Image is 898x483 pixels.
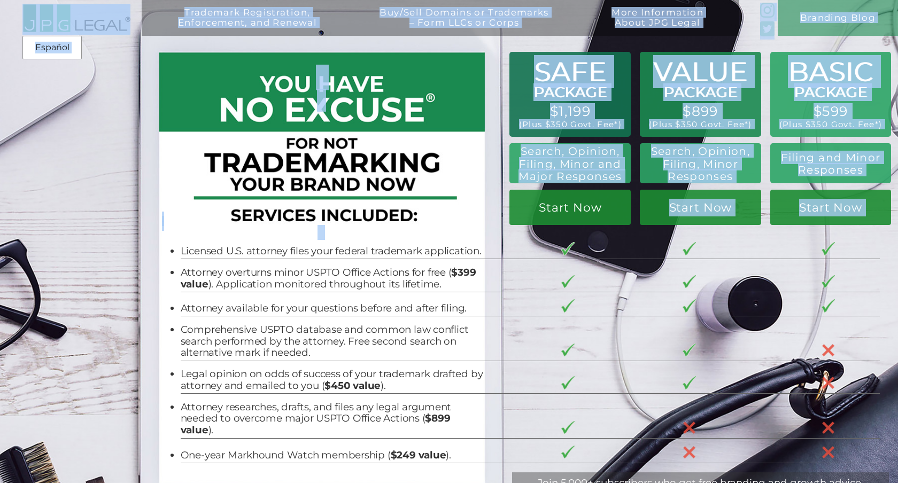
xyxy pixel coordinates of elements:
[822,344,835,357] img: X-30-3.png
[640,190,761,225] a: Start Now
[822,299,835,312] img: checkmark-border-3.png
[561,344,575,356] img: checkmark-border-3.png
[26,38,79,57] a: Español
[181,368,483,392] li: Legal opinion on odds of success of your trademark drafted by attorney and emailed to you ( ).
[760,3,775,18] img: glyph-logo_May2016-green3-90.png
[561,275,575,288] img: checkmark-border-3.png
[822,421,835,434] img: X-30-3.png
[683,275,696,288] img: checkmark-border-3.png
[151,7,344,43] a: Trademark Registration,Enforcement, and Renewal
[822,376,835,389] img: X-30-3.png
[822,446,835,459] img: X-30-3.png
[181,449,483,461] li: One-year Markhound Watch membership ( ).
[822,275,835,288] img: checkmark-border-3.png
[509,190,631,225] a: Start Now
[683,242,696,255] img: checkmark-border-3.png
[822,242,835,255] img: checkmark-border-3.png
[561,421,575,434] img: checkmark-border-3.png
[181,266,476,290] b: $399 value
[181,401,483,437] li: Attorney researches, drafts, and files any legal argument needed to overcome major USPTO Office A...
[353,7,576,43] a: Buy/Sell Domains or Trademarks– Form LLCs or Corps
[324,379,381,392] b: $450 value
[585,7,730,43] a: More InformationAbout JPG Legal
[561,446,575,458] img: checkmark-border-3.png
[760,21,775,36] img: Twitter_Social_Icon_Rounded_Square_Color-mid-green3-90.png
[770,190,892,225] a: Start Now
[181,245,483,257] li: Licensed U.S. attorney files your federal trademark application.
[181,412,451,436] b: $899 value
[561,376,575,389] img: checkmark-border-3.png
[683,344,696,356] img: checkmark-border-3.png
[683,376,696,389] img: checkmark-border-3.png
[561,299,575,312] img: checkmark-border-3.png
[561,242,575,255] img: checkmark-border-3.png
[515,145,626,183] h2: Search, Opinion, Filing, Minor and Major Responses
[777,151,884,176] h2: Filing and Minor Responses
[181,324,483,359] li: Comprehensive USPTO database and common law conflict search performed by the attorney. Free secon...
[391,449,446,461] b: $249 value
[647,145,754,183] h2: Search, Opinion, Filing, Minor Responses
[683,446,696,459] img: X-30-3.png
[683,421,696,434] img: X-30-3.png
[683,299,696,312] img: checkmark-border-3.png
[181,267,483,290] li: Attorney overturns minor USPTO Office Actions for free ( ). Application monitored throughout its ...
[181,302,483,314] li: Attorney available for your questions before and after filing.
[22,4,130,33] img: 2016-logo-black-letters-3-r.png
